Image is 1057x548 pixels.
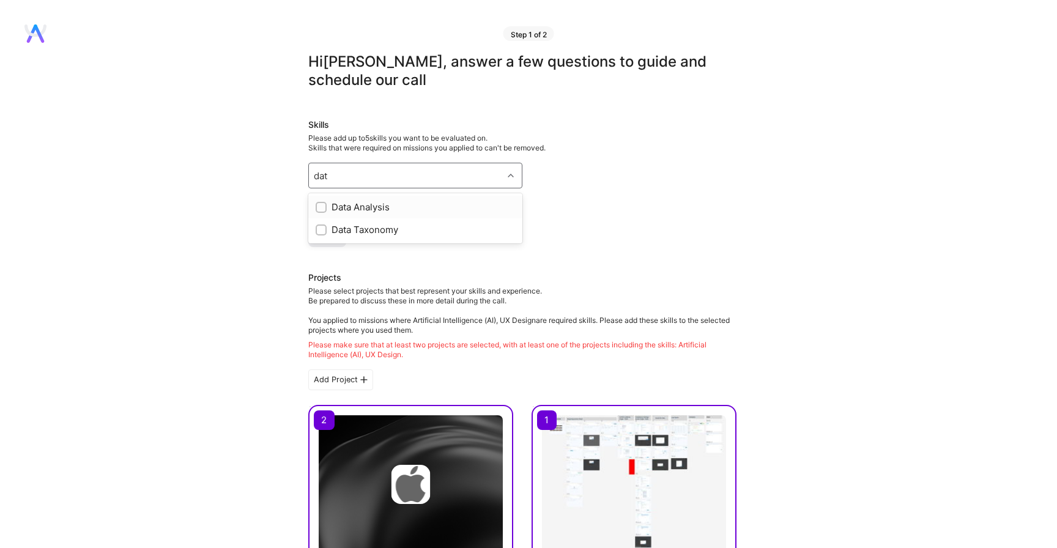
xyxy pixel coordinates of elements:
[391,465,431,504] img: Company logo
[308,53,736,89] div: Hi [PERSON_NAME] , answer a few questions to guide and schedule our call
[308,340,736,360] div: Please make sure that at least two projects are selected, with at least one of the projects inclu...
[503,26,554,41] div: Step 1 of 2
[308,143,546,152] span: Skills that were required on missions you applied to can't be removed.
[308,272,341,284] div: Projects
[360,376,368,383] i: icon PlusBlackFlat
[308,119,736,131] div: Skills
[508,172,514,179] i: icon Chevron
[308,369,373,390] div: Add Project
[308,133,736,153] div: Please add up to 5 skills you want to be evaluated on.
[316,201,515,213] div: Data Analysis
[316,223,515,236] div: Data Taxonomy
[308,286,736,360] div: Please select projects that best represent your skills and experience. Be prepared to discuss the...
